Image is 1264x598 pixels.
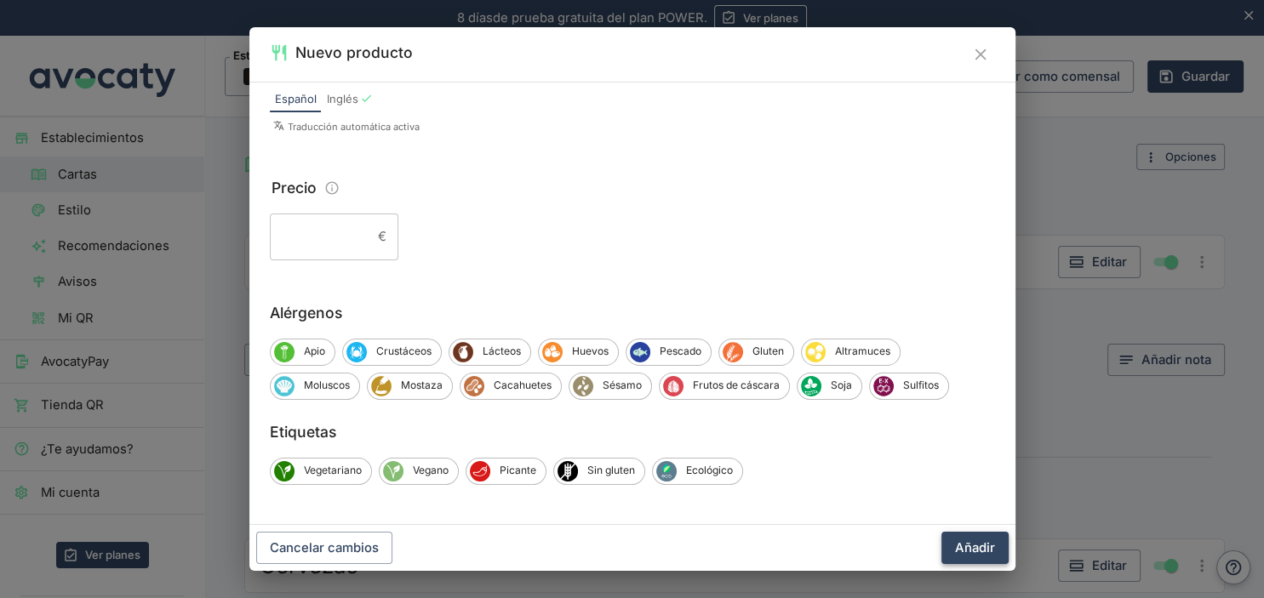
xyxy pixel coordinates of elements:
div: LácteosLácteos [449,339,531,366]
span: Sulfitos [894,378,948,393]
div: Con traducción automática [360,92,373,105]
button: Cancelar cambios [256,532,392,564]
span: Picante [490,463,546,478]
span: Gluten [723,342,743,362]
span: Sésamo [593,378,651,393]
svg: Símbolo de traducciones [273,120,285,132]
div: CacahuetesCacahuetes [460,373,562,400]
button: Cerrar [967,41,994,68]
p: Traducción automática activa [273,119,798,134]
span: Vegano [383,461,403,481]
div: PicantePicante [466,458,546,485]
span: Vegano [403,463,458,478]
span: Mostaza [392,378,452,393]
span: Vegetariano [274,461,295,481]
div: ApioApio [270,339,335,366]
span: Gluten [743,344,793,359]
span: Pescado [650,344,711,359]
label: Etiquetas [270,420,995,444]
legend: Precio [270,176,318,200]
span: Mostaza [371,376,392,396]
span: Picante [470,461,490,481]
div: SulfitosSulfitos [869,373,949,400]
span: Apio [274,342,295,362]
span: Altramuces [805,342,826,362]
div: Frutos de cáscaraFrutos de cáscara [659,373,790,400]
div: GlutenGluten [718,339,794,366]
span: Apio [295,344,335,359]
span: Vegetariano [295,463,371,478]
button: Añadir [941,532,1009,564]
input: Precio [270,214,371,259]
span: Sin gluten [578,463,644,478]
span: Español [275,91,317,108]
span: Moluscos [295,378,359,393]
span: Soja [801,376,821,396]
button: Información sobre edición de precios [320,176,345,201]
span: Altramuces [826,344,900,359]
div: MoluscosMoluscos [270,373,360,400]
span: Lácteos [473,344,530,359]
span: Sin gluten [558,461,578,481]
span: Moluscos [274,376,295,396]
h2: Nuevo producto [295,41,413,65]
div: PescadoPescado [626,339,712,366]
span: Soja [821,378,861,393]
span: Cacahuetes [464,376,484,396]
div: EcológicoEcológico [652,458,743,485]
div: SojaSoja [797,373,862,400]
span: Frutos de cáscara [683,378,789,393]
span: Crustáceos [367,344,441,359]
span: Crustáceos [346,342,367,362]
div: HuevosHuevos [538,339,619,366]
span: Ecológico [677,463,742,478]
span: Pescado [630,342,650,362]
div: AltramucesAltramuces [801,339,901,366]
span: Huevos [542,342,563,362]
div: VegetarianoVegetariano [270,458,372,485]
span: Huevos [563,344,618,359]
span: Lácteos [453,342,473,362]
span: Cacahuetes [484,378,561,393]
span: Sulfitos [873,376,894,396]
div: Sin glutenSin gluten [553,458,645,485]
span: Ecológico [656,461,677,481]
span: Frutos de cáscara [663,376,683,396]
label: Alérgenos [270,301,995,325]
div: SésamoSésamo [569,373,652,400]
div: VeganoVegano [379,458,459,485]
div: MostazaMostaza [367,373,453,400]
span: Sésamo [573,376,593,396]
div: CrustáceosCrustáceos [342,339,442,366]
span: Inglés [327,91,358,108]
